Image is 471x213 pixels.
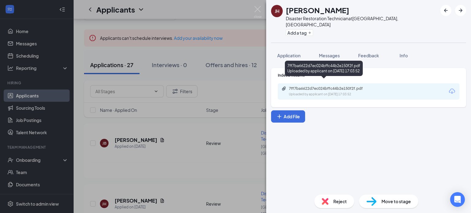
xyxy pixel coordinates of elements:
[286,15,437,28] div: Disaster Restoration Technician at [GEOGRAPHIC_DATA], [GEOGRAPHIC_DATA]
[289,86,375,91] div: 7ff7ba6622d7ec024bffc44b2e150f2f.pdf
[333,198,347,205] span: Reject
[358,53,379,58] span: Feedback
[271,110,305,123] button: Add FilePlus
[442,7,450,14] svg: ArrowLeftNew
[450,192,465,207] div: Open Intercom Messenger
[281,86,286,91] svg: Paperclip
[400,53,408,58] span: Info
[440,5,451,16] button: ArrowLeftNew
[457,7,464,14] svg: ArrowRight
[286,29,313,36] button: PlusAdd a tag
[275,8,279,14] div: JH
[455,5,466,16] button: ArrowRight
[278,73,459,78] div: Indeed Resume
[289,92,381,97] div: Uploaded by applicant on [DATE] 17:03:52
[381,198,411,205] span: Move to stage
[319,53,340,58] span: Messages
[281,86,381,97] a: Paperclip7ff7ba6622d7ec024bffc44b2e150f2f.pdfUploaded by applicant on [DATE] 17:03:52
[285,61,363,76] div: 7ff7ba6622d7ec024bffc44b2e150f2f.pdf Uploaded by applicant on [DATE] 17:03:52
[448,88,456,95] svg: Download
[286,5,349,15] h1: [PERSON_NAME]
[277,53,301,58] span: Application
[276,113,282,120] svg: Plus
[308,31,312,35] svg: Plus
